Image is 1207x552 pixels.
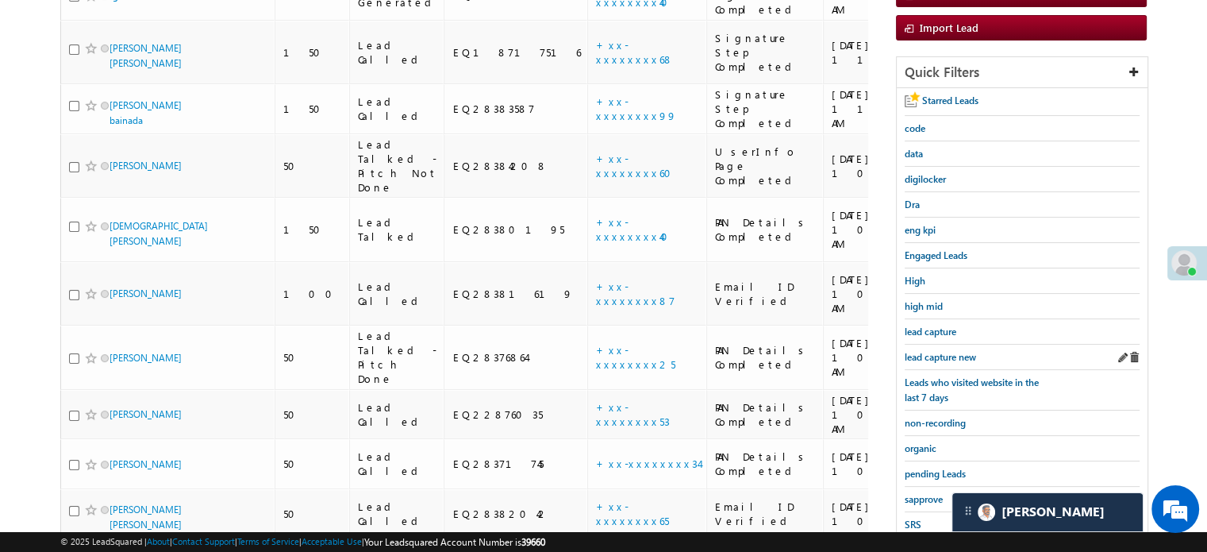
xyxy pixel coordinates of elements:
div: EQ18717516 [452,45,580,60]
div: [DATE] 10:15 AM [832,208,938,251]
div: PAN Details Completed [715,400,816,429]
span: High [905,275,925,287]
div: 50 [283,159,342,173]
a: +xx-xxxxxxxx53 [596,400,670,428]
a: [PERSON_NAME] [110,160,182,172]
div: 150 [283,45,342,60]
span: lead capture new [905,351,976,363]
div: PAN Details Completed [715,450,816,478]
div: EQ28384208 [452,159,580,173]
span: sapprove [905,493,943,505]
span: 39660 [521,536,545,548]
div: [DATE] 10:03 AM [832,500,938,528]
div: EQ28376864 [452,350,580,365]
a: +xx-xxxxxxxx25 [596,343,675,371]
div: [DATE] 10:08 AM [832,393,938,436]
span: pending Leads [905,468,966,480]
div: EQ28371745 [452,457,580,471]
div: EQ28383587 [452,102,580,116]
div: Lead Talked [358,215,437,244]
div: Lead Called [358,500,437,528]
span: Your Leadsquared Account Number is [364,536,545,548]
em: Start Chat [216,432,288,454]
div: Signature Step Completed [715,87,816,130]
div: Lead Called [358,450,437,478]
div: [DATE] 10:11 AM [832,336,938,379]
div: PAN Details Completed [715,343,816,372]
span: lead capture [905,326,956,338]
div: Lead Called [358,400,437,429]
span: © 2025 LeadSquared | | | | | [60,535,545,550]
div: carter-dragCarter[PERSON_NAME] [951,492,1144,532]
span: SRS [905,519,921,531]
a: Terms of Service [237,536,299,546]
span: Engaged Leads [905,249,967,261]
a: [PERSON_NAME] [PERSON_NAME] [110,42,182,69]
a: [DEMOGRAPHIC_DATA][PERSON_NAME] [110,220,208,247]
div: Signature Step Completed [715,31,816,74]
a: [PERSON_NAME] [110,458,182,470]
div: Lead Called [358,280,437,308]
a: [PERSON_NAME] [110,408,182,420]
div: Quick Filters [897,57,1147,88]
span: Carter [1001,504,1105,519]
div: UserInfo Page Completed [715,145,816,187]
div: EQ28381619 [452,287,580,301]
a: About [147,536,170,546]
a: Contact Support [172,536,235,546]
a: [PERSON_NAME] bainada [110,99,182,126]
a: +xx-xxxxxxxx87 [596,280,675,307]
a: +xx-xxxxxxxx40 [596,215,678,243]
div: 50 [283,507,342,521]
span: Leads who visited website in the last 7 days [905,376,1039,403]
a: +xx-xxxxxxxx99 [596,95,677,122]
a: +xx-xxxxxxxx68 [596,38,674,66]
a: +xx-xxxxxxxx65 [596,500,669,527]
div: Lead Talked - Pitch Not Done [358,137,437,195]
span: Starred Leads [922,95,978,106]
span: organic [905,442,936,454]
a: [PERSON_NAME] [110,352,182,364]
span: data [905,148,923,160]
img: d_60004797649_company_0_60004797649 [27,83,67,104]
div: Lead Called [358,38,437,67]
div: 50 [283,350,342,365]
div: 150 [283,102,342,116]
img: Carter [978,504,995,521]
div: Chat with us now [83,83,267,104]
span: Import Lead [920,21,978,34]
span: non-recording [905,417,966,429]
div: [DATE] 10:39 AM [832,152,938,180]
span: high mid [905,300,943,312]
div: 50 [283,457,342,471]
a: +xx-xxxxxxxx34 [596,457,699,470]
div: PAN Details Completed [715,215,816,244]
a: [PERSON_NAME] [110,288,182,299]
div: EQ28380195 [452,222,580,237]
a: [PERSON_NAME] [PERSON_NAME] [110,504,182,531]
div: Email ID Verified [715,500,816,528]
div: EQ28382042 [452,507,580,521]
div: [DATE] 10:14 AM [832,272,938,315]
a: Acceptable Use [302,536,362,546]
span: code [905,122,925,134]
div: 150 [283,222,342,237]
div: Email ID Verified [715,280,816,308]
div: Minimize live chat window [260,8,298,46]
div: 100 [283,287,342,301]
div: EQ22876035 [452,407,580,422]
div: [DATE] 10:05 AM [832,450,938,478]
span: eng kpi [905,224,936,236]
div: [DATE] 11:26 AM [832,38,938,67]
span: digilocker [905,173,946,185]
a: +xx-xxxxxxxx60 [596,152,681,179]
textarea: Type your message and hit 'Enter' [21,147,290,419]
div: Lead Called [358,95,437,123]
div: Lead Talked - Pitch Done [358,329,437,386]
div: [DATE] 11:18 AM [832,87,938,130]
img: carter-drag [962,504,974,517]
div: 50 [283,407,342,422]
span: Dra [905,199,920,210]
